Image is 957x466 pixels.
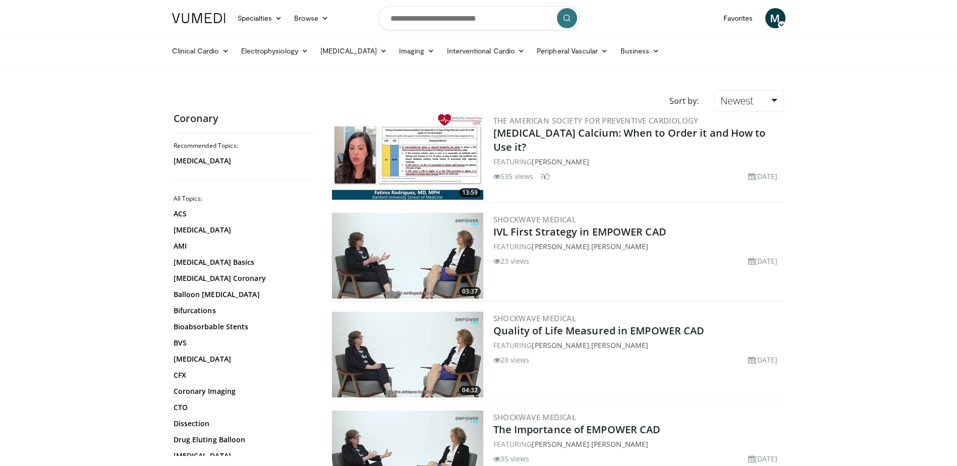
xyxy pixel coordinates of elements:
a: Clinical Cardio [166,41,235,61]
a: Bioabsorbable Stents [174,322,310,332]
a: [PERSON_NAME] [532,242,589,251]
div: FEATURING , [493,340,782,351]
a: Imaging [393,41,441,61]
li: 28 views [493,355,530,365]
a: Interventional Cardio [441,41,531,61]
span: 04:32 [459,386,481,395]
input: Search topics, interventions [378,6,580,30]
h2: All Topics: [174,195,312,203]
a: [PERSON_NAME] [591,439,648,449]
a: Shockwave Medical [493,313,577,323]
div: Sort by: [662,90,706,112]
span: Newest [720,94,754,107]
li: 35 views [493,453,530,464]
li: [DATE] [748,256,778,266]
a: [PERSON_NAME] [532,157,589,166]
span: 13:59 [459,188,481,197]
a: Favorites [717,8,759,28]
a: Dissection [174,419,310,429]
img: 2bd39402-6386-41d4-8284-c73209d66970.300x170_q85_crop-smart_upscale.jpg [332,114,483,200]
a: The Importance of EMPOWER CAD [493,423,661,436]
div: FEATURING , [493,439,782,449]
a: BVS [174,338,310,348]
h2: Recommended Topics: [174,142,312,150]
div: FEATURING , [493,241,782,252]
a: Drug Eluting Balloon [174,435,310,445]
li: 7 [540,171,550,182]
a: The American Society for Preventive Cardiology [493,115,699,126]
a: CTO [174,402,310,413]
a: 13:59 [332,114,483,200]
a: [MEDICAL_DATA] [174,451,310,461]
li: [DATE] [748,171,778,182]
a: M [765,8,785,28]
a: Shockwave Medical [493,214,577,224]
a: Browse [288,8,334,28]
li: [DATE] [748,453,778,464]
a: [MEDICAL_DATA] Basics [174,257,310,267]
a: [PERSON_NAME] [591,242,648,251]
a: [PERSON_NAME] [591,340,648,350]
span: 03:37 [459,287,481,296]
img: 800aad74-24c1-4f41-97bf-f266a3035bd6.300x170_q85_crop-smart_upscale.jpg [332,312,483,397]
a: CFX [174,370,310,380]
a: IVL First Strategy in EMPOWER CAD [493,225,666,239]
a: 04:32 [332,312,483,397]
a: Newest [714,90,783,112]
a: 03:37 [332,213,483,299]
a: Shockwave Medical [493,412,577,422]
a: [MEDICAL_DATA] [174,225,310,235]
h2: Coronary [174,112,315,125]
a: Bifurcations [174,306,310,316]
a: Specialties [232,8,289,28]
a: Business [614,41,666,61]
a: [PERSON_NAME] [532,340,589,350]
div: FEATURING [493,156,782,167]
a: [MEDICAL_DATA] Coronary [174,273,310,283]
li: [DATE] [748,355,778,365]
a: Quality of Life Measured in EMPOWER CAD [493,324,705,337]
a: [MEDICAL_DATA] [314,41,393,61]
a: Peripheral Vascular [531,41,614,61]
a: [MEDICAL_DATA] Calcium: When to Order it and How to Use it? [493,126,766,154]
a: [MEDICAL_DATA] [174,354,310,364]
a: [PERSON_NAME] [532,439,589,449]
li: 23 views [493,256,530,266]
a: [MEDICAL_DATA] [174,156,310,166]
a: Balloon [MEDICAL_DATA] [174,289,310,300]
a: AMI [174,241,310,251]
li: 535 views [493,171,534,182]
a: ACS [174,209,310,219]
a: Coronary Imaging [174,386,310,396]
img: 2df089ca-1dad-4fd6-936f-b7d945753860.300x170_q85_crop-smart_upscale.jpg [332,213,483,299]
a: Electrophysiology [235,41,314,61]
img: VuMedi Logo [172,13,226,23]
